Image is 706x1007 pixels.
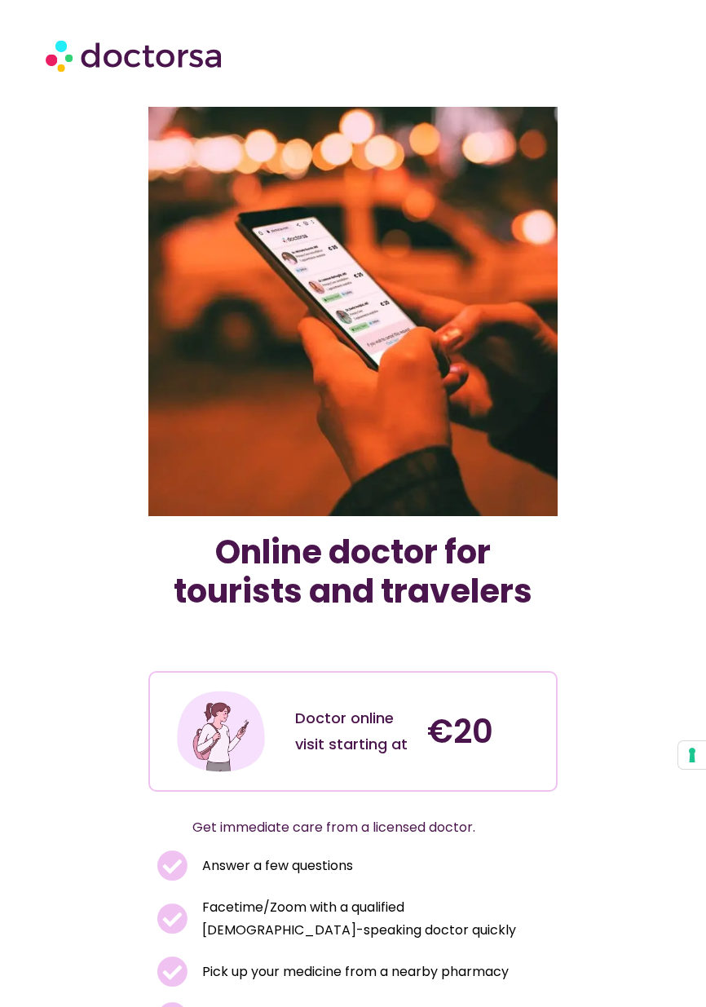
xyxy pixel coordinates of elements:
[148,107,557,515] img: Doctorsa user fills out intake form on mobile phone
[198,896,549,942] span: Facetime/Zoom with a qualified [DEMOGRAPHIC_DATA]-speaking doctor quickly
[198,855,353,877] span: Answer a few questions
[295,705,411,757] div: Doctor online visit starting at
[678,741,706,769] button: Your consent preferences for tracking technologies
[157,635,549,655] iframe: Customer reviews powered by Trustpilot
[427,712,543,751] h4: €20
[148,532,557,611] h1: Online doctor for tourists and travelers
[148,816,518,839] p: Get immediate care from a licensed doctor.
[174,685,267,778] img: Illustration depicting a young woman in a casual outfit, engaged with her smartphone. She has a p...
[198,961,509,983] span: Pick up your medicine from a nearby pharmacy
